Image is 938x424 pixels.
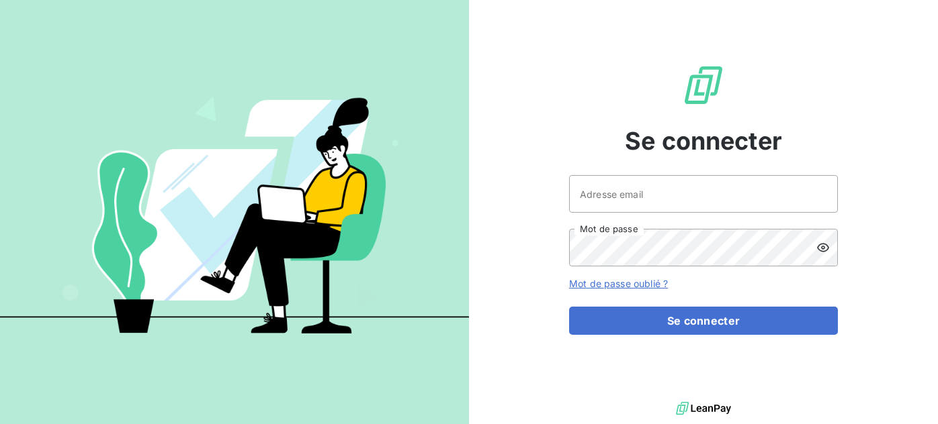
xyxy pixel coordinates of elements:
img: Logo LeanPay [682,64,725,107]
input: placeholder [569,175,838,213]
a: Mot de passe oublié ? [569,278,668,289]
span: Se connecter [625,123,782,159]
img: logo [676,399,731,419]
button: Se connecter [569,307,838,335]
